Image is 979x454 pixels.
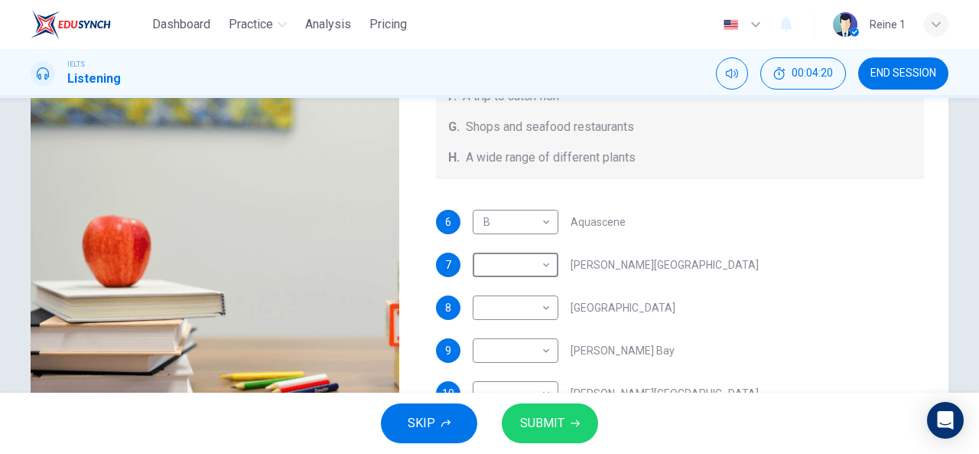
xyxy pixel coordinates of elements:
[445,217,451,227] span: 6
[229,15,273,34] span: Practice
[716,57,748,90] div: Mute
[870,15,906,34] div: Reine 1
[408,413,435,434] span: SKIP
[466,118,634,136] span: Shops and seafood restaurants
[67,59,85,70] span: IELTS
[152,15,210,34] span: Dashboard
[502,403,598,443] button: SUBMIT
[571,302,675,313] span: [GEOGRAPHIC_DATA]
[369,15,407,34] span: Pricing
[833,12,857,37] img: Profile picture
[448,149,460,167] span: H.
[571,388,759,399] span: [PERSON_NAME][GEOGRAPHIC_DATA]
[520,413,564,434] span: SUBMIT
[571,345,675,356] span: [PERSON_NAME] Bay
[721,19,740,31] img: en
[760,57,846,90] div: Hide
[858,57,948,90] button: END SESSION
[381,403,477,443] button: SKIP
[146,11,216,38] button: Dashboard
[442,388,454,399] span: 10
[223,11,293,38] button: Practice
[363,11,413,38] button: Pricing
[870,67,936,80] span: END SESSION
[571,260,759,270] span: [PERSON_NAME][GEOGRAPHIC_DATA]
[31,63,399,436] img: Darwin, Australia
[31,9,111,40] img: EduSynch logo
[445,345,451,356] span: 9
[792,67,833,80] span: 00:04:20
[448,118,460,136] span: G.
[445,302,451,313] span: 8
[473,201,553,244] div: B
[305,15,351,34] span: Analysis
[760,57,846,90] button: 00:04:20
[31,9,146,40] a: EduSynch logo
[571,217,626,227] span: Aquascene
[466,149,636,167] span: A wide range of different plants
[67,70,121,88] h1: Listening
[927,402,964,439] div: Open Intercom Messenger
[445,260,451,270] span: 7
[299,11,357,38] button: Analysis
